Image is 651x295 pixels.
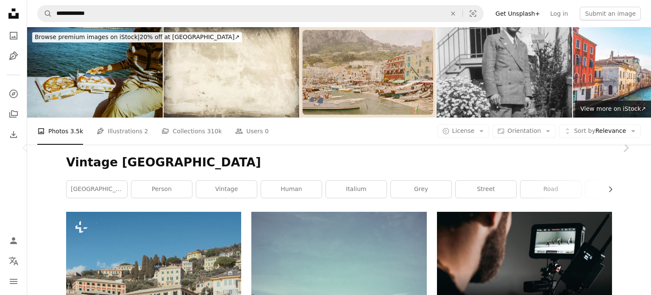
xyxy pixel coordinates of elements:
[452,127,475,134] span: License
[492,124,556,138] button: Orientation
[261,181,322,198] a: human
[574,127,595,134] span: Sort by
[5,48,22,65] a: Illustrations
[67,181,127,198] a: [GEOGRAPHIC_DATA]
[131,181,192,198] a: person
[145,126,148,136] span: 2
[507,127,541,134] span: Orientation
[37,5,484,22] form: Find visuals sitewide
[5,106,22,123] a: Collections
[161,118,222,145] a: Collections 310k
[575,101,651,118] a: View more on iStock↗
[66,155,612,170] h1: Vintage [GEOGRAPHIC_DATA]
[444,6,462,22] button: Clear
[235,118,269,145] a: Users 0
[38,6,52,22] button: Search Unsplash
[585,181,646,198] a: building
[574,127,626,135] span: Relevance
[580,105,646,112] span: View more on iStock ↗
[437,124,490,138] button: License
[326,181,387,198] a: italium
[35,34,239,40] span: 20% off at [GEOGRAPHIC_DATA] ↗
[456,181,516,198] a: street
[5,27,22,44] a: Photos
[545,7,573,20] a: Log in
[600,107,651,188] a: Next
[97,118,148,145] a: Illustrations 2
[265,126,269,136] span: 0
[27,27,163,118] img: Woman eating take away pizza by the sea during experiential trip in Italy
[463,6,483,22] button: Visual search
[5,253,22,270] button: Language
[300,27,436,118] img: Port of Capri, Italy - VIntage Postcard
[196,181,257,198] a: vintage
[603,181,612,198] button: scroll list to the right
[5,232,22,249] a: Log in / Sign up
[5,273,22,290] button: Menu
[27,27,247,48] a: Browse premium images on iStock|20% off at [GEOGRAPHIC_DATA]↗
[437,27,572,118] img: 1920s italian family portrait
[5,85,22,102] a: Explore
[580,7,641,20] button: Submit an image
[164,27,299,118] img: Close-up of aged paper, texture background
[490,7,545,20] a: Get Unsplash+
[35,34,139,40] span: Browse premium images on iStock |
[391,181,451,198] a: grey
[520,181,581,198] a: road
[207,126,222,136] span: 310k
[559,124,641,138] button: Sort byRelevance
